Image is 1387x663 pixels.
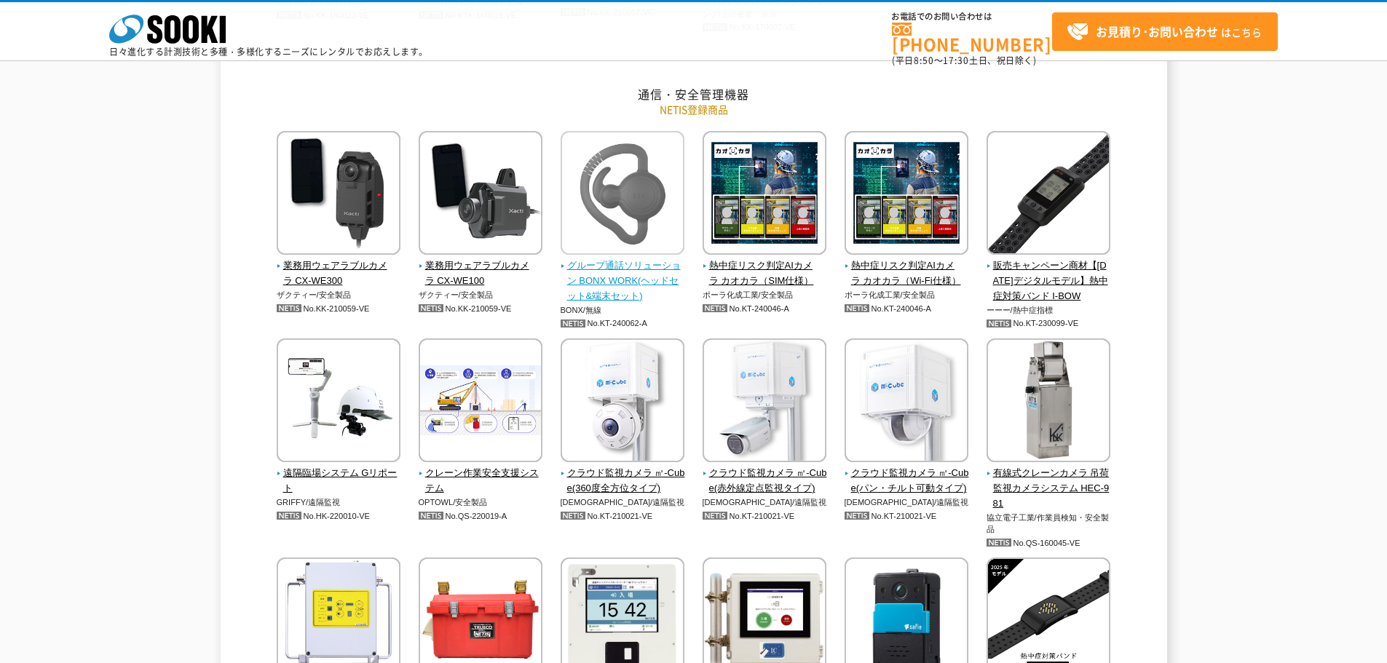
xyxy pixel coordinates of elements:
a: 業務用ウェアラブルカメラ CX-WE300 [277,245,401,289]
span: 8:50 [914,54,934,67]
p: ーーー/熱中症指標 [987,304,1111,317]
p: No.KT-240046-A [703,301,827,317]
a: クラウド監視カメラ ㎥-Cube(赤外線定点監視タイプ) [703,453,827,496]
span: お電話でのお問い合わせは [892,12,1052,21]
img: グループ通話ソリューション BONX WORK(ヘッドセット&端末セット) [561,131,684,258]
a: グループ通話ソリューション BONX WORK(ヘッドセット&端末セット) [561,245,685,304]
span: クラウド監視カメラ ㎥-Cube(パン・チルト可動タイプ) [845,466,969,496]
p: [DEMOGRAPHIC_DATA]/遠隔監視 [845,496,969,509]
p: BONX/無線 [561,304,685,317]
span: 熱中症リスク判定AIカメラ カオカラ（SIM仕様） [703,258,827,289]
p: [DEMOGRAPHIC_DATA]/遠隔監視 [703,496,827,509]
a: 熱中症リスク判定AIカメラ カオカラ（SIM仕様） [703,245,827,289]
p: No.KT-230099-VE [987,316,1111,331]
p: No.HK-220010-VE [277,509,401,524]
span: はこちら [1067,21,1262,43]
p: ザクティー/安全製品 [419,289,543,301]
p: No.KT-240062-A [561,316,685,331]
a: 業務用ウェアラブルカメラ CX-WE100 [419,245,543,289]
a: 遠隔臨場システム Gリポート [277,453,401,496]
img: 業務用ウェアラブルカメラ CX-WE300 [277,131,400,258]
span: 遠隔臨場システム Gリポート [277,466,401,496]
p: [DEMOGRAPHIC_DATA]/遠隔監視 [561,496,685,509]
span: クラウド監視カメラ ㎥-Cube(赤外線定点監視タイプ) [703,466,827,496]
p: ポーラ化成工業/安全製品 [845,289,969,301]
p: GRIFFY/遠隔監視 [277,496,401,509]
span: 有線式クレーンカメラ 吊荷監視カメラシステム HEC-981 [987,466,1111,511]
span: 熱中症リスク判定AIカメラ カオカラ（Wi-Fi仕様） [845,258,969,289]
span: 業務用ウェアラブルカメラ CX-WE300 [277,258,401,289]
span: グループ通話ソリューション BONX WORK(ヘッドセット&端末セット) [561,258,685,303]
p: No.KT-210021-VE [845,509,969,524]
a: [PHONE_NUMBER] [892,23,1052,52]
span: (平日 ～ 土日、祝日除く) [892,54,1036,67]
strong: お見積り･お問い合わせ [1096,23,1218,40]
span: クレーン作業安全支援システム [419,466,543,496]
img: クレーン作業安全支援システム [419,338,542,466]
img: 有線式クレーンカメラ 吊荷監視カメラシステム HEC-981 [987,338,1110,466]
span: 17:30 [943,54,969,67]
p: No.KK-210059-VE [419,301,543,317]
p: No.QS-160045-VE [987,536,1111,551]
img: クラウド監視カメラ ㎥-Cube(パン・チルト可動タイプ) [845,338,968,466]
p: NETIS登録商品 [268,102,1120,117]
a: 有線式クレーンカメラ 吊荷監視カメラシステム HEC-981 [987,453,1111,512]
a: 販売キャンペーン商材【[DATE]デジタルモデル】熱中症対策バンド I-BOW [987,245,1111,304]
h2: 通信・安全管理機器 [268,87,1120,102]
p: ザクティー/安全製品 [277,289,401,301]
img: 熱中症リスク判定AIカメラ カオカラ（SIM仕様） [703,131,826,258]
a: お見積り･お問い合わせはこちら [1052,12,1278,51]
img: 業務用ウェアラブルカメラ CX-WE100 [419,131,542,258]
a: 熱中症リスク判定AIカメラ カオカラ（Wi-Fi仕様） [845,245,969,289]
img: 販売キャンペーン商材【2025年デジタルモデル】熱中症対策バンド I-BOW [987,131,1110,258]
p: 日々進化する計測技術と多種・多様化するニーズにレンタルでお応えします。 [109,47,428,56]
p: 協立電子工業/作業員検知・安全製品 [987,512,1111,536]
span: クラウド監視カメラ ㎥-Cube(360度全方位タイプ) [561,466,685,496]
p: OPTOWL/安全製品 [419,496,543,509]
p: No.QS-220019-A [419,509,543,524]
span: 業務用ウェアラブルカメラ CX-WE100 [419,258,543,289]
img: クラウド監視カメラ ㎥-Cube(赤外線定点監視タイプ) [703,338,826,466]
img: 熱中症リスク判定AIカメラ カオカラ（Wi-Fi仕様） [845,131,968,258]
p: ポーラ化成工業/安全製品 [703,289,827,301]
img: 遠隔臨場システム Gリポート [277,338,400,466]
a: クラウド監視カメラ ㎥-Cube(360度全方位タイプ) [561,453,685,496]
span: 販売キャンペーン商材【[DATE]デジタルモデル】熱中症対策バンド I-BOW [987,258,1111,303]
p: No.KK-210059-VE [277,301,401,317]
a: クレーン作業安全支援システム [419,453,543,496]
p: No.KT-210021-VE [703,509,827,524]
p: No.KT-240046-A [845,301,969,317]
a: クラウド監視カメラ ㎥-Cube(パン・チルト可動タイプ) [845,453,969,496]
img: クラウド監視カメラ ㎥-Cube(360度全方位タイプ) [561,338,684,466]
p: No.KT-210021-VE [561,509,685,524]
